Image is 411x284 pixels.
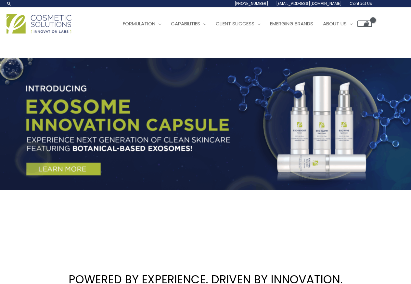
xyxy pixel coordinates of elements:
a: View Shopping Cart, empty [357,20,372,27]
span: Formulation [123,20,155,27]
a: About Us [318,14,357,34]
span: [PHONE_NUMBER] [235,1,268,6]
span: Client Success [216,20,254,27]
a: Emerging Brands [265,14,318,34]
img: Cosmetic Solutions Logo [6,14,71,34]
nav: Site Navigation [113,14,372,34]
span: Contact Us [350,1,372,6]
a: Formulation [118,14,166,34]
span: Emerging Brands [270,20,313,27]
a: Capabilities [166,14,211,34]
a: Search icon link [6,1,12,6]
a: Client Success [211,14,265,34]
span: [EMAIL_ADDRESS][DOMAIN_NAME] [276,1,342,6]
span: Capabilities [171,20,200,27]
span: About Us [323,20,347,27]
